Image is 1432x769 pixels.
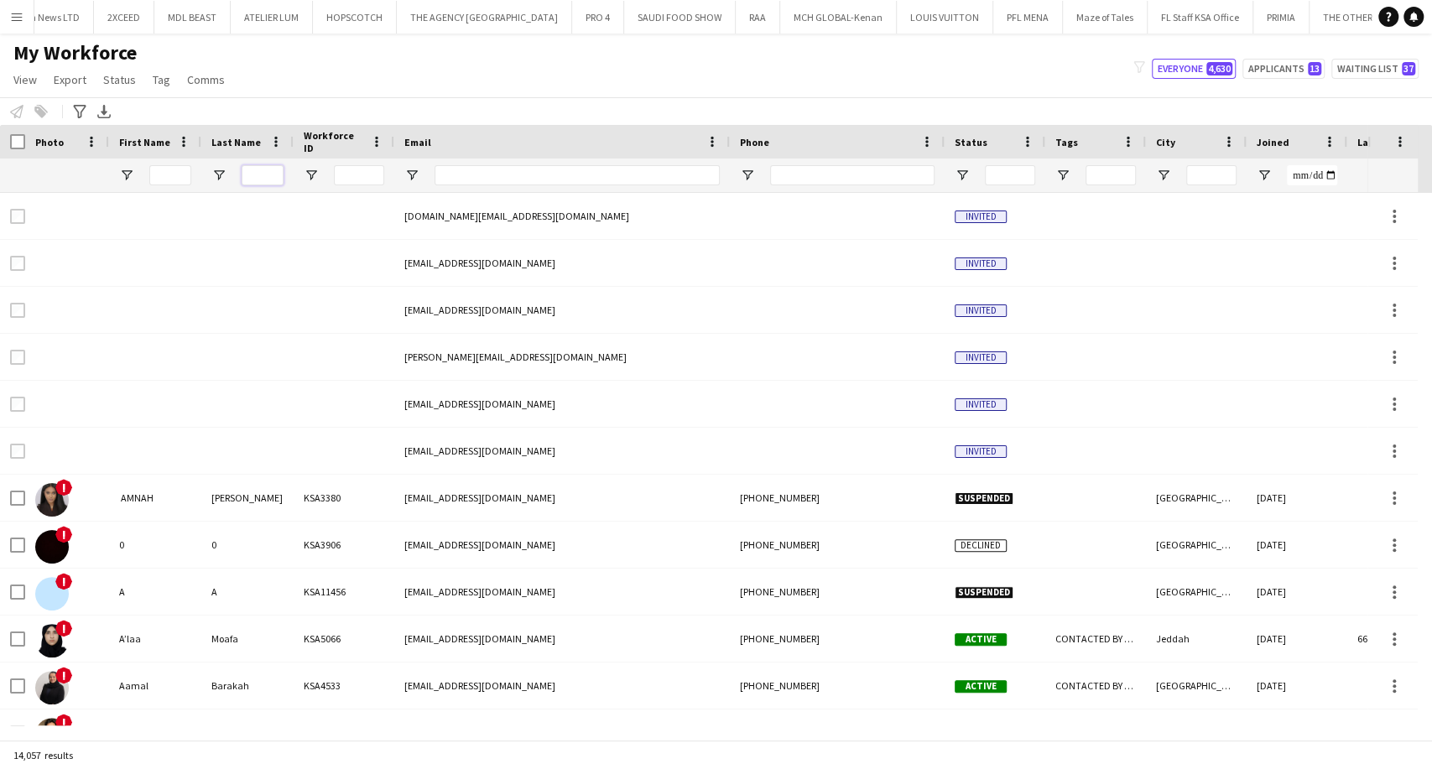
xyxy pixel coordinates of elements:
span: Invited [955,351,1007,364]
div: [EMAIL_ADDRESS][DOMAIN_NAME] [394,287,730,333]
button: ATELIER LUM [231,1,313,34]
div: KSA9317 [294,709,394,756]
button: MDL BEAST [154,1,231,34]
input: Row Selection is disabled for this row (unchecked) [10,209,25,224]
span: ! [55,479,72,496]
div: A [109,569,201,615]
div: [GEOGRAPHIC_DATA] [1146,475,1247,521]
a: View [7,69,44,91]
div: [EMAIL_ADDRESS][DOMAIN_NAME] [394,240,730,286]
span: Email [404,136,431,148]
div: [GEOGRAPHIC_DATA] [1146,569,1247,615]
span: 37 [1402,62,1415,75]
div: [EMAIL_ADDRESS][DOMAIN_NAME] [394,569,730,615]
app-action-btn: Advanced filters [70,101,90,122]
span: Export [54,72,86,87]
button: Open Filter Menu [1156,168,1171,183]
span: Active [955,680,1007,693]
input: Row Selection is disabled for this row (unchecked) [10,256,25,271]
img: ‏ AMNAH IDRIS [35,483,69,517]
div: ‏ AMNAH [109,475,201,521]
span: Workforce ID [304,129,364,154]
button: THE AGENCY [GEOGRAPHIC_DATA] [397,1,572,34]
button: Open Filter Menu [740,168,755,183]
div: [GEOGRAPHIC_DATA] [1146,662,1247,709]
div: KSA3906 [294,522,394,568]
img: A’laa Moafa [35,624,69,657]
div: [DOMAIN_NAME][EMAIL_ADDRESS][DOMAIN_NAME] [394,193,730,239]
span: 4,630 [1206,62,1232,75]
div: A’laa [109,616,201,662]
input: City Filter Input [1186,165,1237,185]
input: Row Selection is disabled for this row (unchecked) [10,350,25,365]
button: Everyone4,630 [1152,59,1236,79]
span: ! [55,714,72,730]
span: Declined [955,539,1007,552]
span: Status [955,136,987,148]
div: [DATE] [1247,616,1347,662]
span: Joined [1257,136,1289,148]
button: Open Filter Menu [955,168,970,183]
span: ! [55,526,72,543]
div: Jeddah [1146,616,1247,662]
span: Suspended [955,492,1013,505]
span: My Workforce [13,40,137,65]
input: First Name Filter Input [149,165,191,185]
span: Status [103,72,136,87]
button: Open Filter Menu [1257,168,1272,183]
span: Invited [955,398,1007,411]
app-action-btn: Export XLSX [94,101,114,122]
button: HOPSCOTCH [313,1,397,34]
div: [PHONE_NUMBER] [730,709,945,756]
div: [DATE] [1247,709,1347,756]
button: PFL MENA [993,1,1063,34]
div: [PHONE_NUMBER] [730,475,945,521]
span: Last Name [211,136,261,148]
img: 0 0 [35,530,69,564]
span: Invited [955,257,1007,270]
div: [GEOGRAPHIC_DATA] [1146,709,1247,756]
div: 0 [109,522,201,568]
span: Active [955,633,1007,646]
input: Joined Filter Input [1287,165,1337,185]
span: Photo [35,136,64,148]
input: Email Filter Input [435,165,720,185]
button: Waiting list37 [1331,59,1419,79]
a: Tag [146,69,177,91]
span: 13 [1308,62,1321,75]
div: [EMAIL_ADDRESS][DOMAIN_NAME] [394,662,730,709]
input: Last Name Filter Input [242,165,284,185]
div: [PHONE_NUMBER] [730,662,945,709]
img: Aamal Barakah [35,671,69,704]
div: [EMAIL_ADDRESS][DOMAIN_NAME] [394,475,730,521]
a: Status [96,69,143,91]
button: Maze of Tales [1063,1,1148,34]
img: Aamer Alquaiti [35,718,69,751]
div: [DATE] [1247,475,1347,521]
div: Aamal [109,662,201,709]
div: CONTACTED BY [PERSON_NAME], ENGLISH ++, FOLLOW UP , [PERSON_NAME] PROFILE, TOP HOST/HOSTESS, TOP ... [1045,616,1146,662]
button: Open Filter Menu [119,168,134,183]
div: Moafa [201,616,294,662]
div: [EMAIL_ADDRESS][DOMAIN_NAME] [394,522,730,568]
span: Tag [153,72,170,87]
div: [EMAIL_ADDRESS][DOMAIN_NAME] [394,381,730,427]
span: Comms [187,72,225,87]
span: Invited [955,304,1007,317]
input: Row Selection is disabled for this row (unchecked) [10,444,25,459]
div: [PHONE_NUMBER] [730,616,945,662]
div: [PERSON_NAME][EMAIL_ADDRESS][DOMAIN_NAME] [394,334,730,380]
span: City [1156,136,1175,148]
span: Tags [1055,136,1078,148]
button: SAUDI FOOD SHOW [624,1,736,34]
input: Row Selection is disabled for this row (unchecked) [10,303,25,318]
div: [DATE] [1247,662,1347,709]
span: Invited [955,210,1007,223]
div: KSA4533 [294,662,394,709]
div: [PHONE_NUMBER] [730,522,945,568]
div: [GEOGRAPHIC_DATA] [1146,522,1247,568]
span: Last job [1357,136,1395,148]
div: KSA11456 [294,569,394,615]
div: [DATE] [1247,522,1347,568]
button: PRO 4 [572,1,624,34]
